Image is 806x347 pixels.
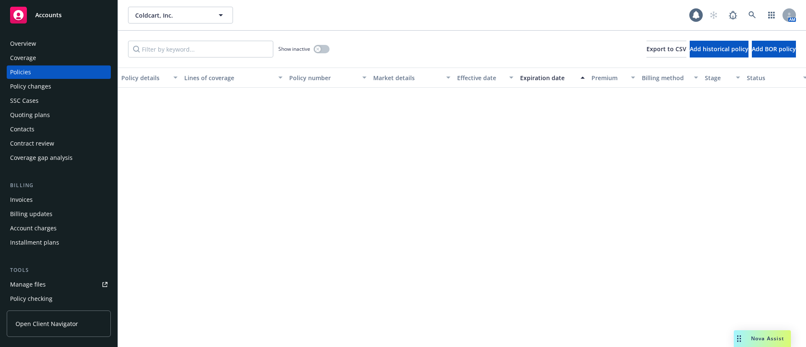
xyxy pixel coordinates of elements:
button: Coldcart, Inc. [128,7,233,23]
div: Policy checking [10,292,52,305]
a: Start snowing [705,7,722,23]
div: Market details [373,73,441,82]
a: Policy checking [7,292,111,305]
div: Manage files [10,278,46,291]
div: Quoting plans [10,108,50,122]
div: Billing method [642,73,689,82]
div: Policies [10,65,31,79]
div: Drag to move [734,330,744,347]
span: Show inactive [278,45,310,52]
div: Billing updates [10,207,52,221]
a: Contract review [7,137,111,150]
div: Policy number [289,73,357,82]
a: Policy changes [7,80,111,93]
a: Account charges [7,222,111,235]
span: Coldcart, Inc. [135,11,208,20]
div: Lines of coverage [184,73,273,82]
button: Export to CSV [646,41,686,57]
div: SSC Cases [10,94,39,107]
div: Contacts [10,123,34,136]
div: Invoices [10,193,33,206]
a: Invoices [7,193,111,206]
div: Billing [7,181,111,190]
div: Overview [10,37,36,50]
div: Account charges [10,222,57,235]
a: Accounts [7,3,111,27]
a: SSC Cases [7,94,111,107]
div: Expiration date [520,73,576,82]
a: Coverage gap analysis [7,151,111,164]
button: Lines of coverage [181,68,286,88]
div: Premium [591,73,626,82]
button: Add historical policy [690,41,748,57]
button: Premium [588,68,639,88]
a: Search [744,7,761,23]
div: Coverage [10,51,36,65]
div: Stage [705,73,731,82]
button: Billing method [639,68,701,88]
a: Billing updates [7,207,111,221]
div: Status [747,73,798,82]
div: Policy details [121,73,168,82]
a: Contacts [7,123,111,136]
button: Nova Assist [734,330,791,347]
span: Export to CSV [646,45,686,53]
a: Policies [7,65,111,79]
a: Switch app [763,7,780,23]
input: Filter by keyword... [128,41,273,57]
div: Coverage gap analysis [10,151,73,164]
button: Market details [370,68,454,88]
button: Stage [701,68,743,88]
div: Installment plans [10,236,59,249]
button: Add BOR policy [752,41,796,57]
span: Open Client Navigator [16,319,78,328]
span: Add historical policy [690,45,748,53]
span: Nova Assist [751,335,784,342]
a: Report a Bug [725,7,741,23]
button: Policy number [286,68,370,88]
button: Effective date [454,68,517,88]
span: Add BOR policy [752,45,796,53]
a: Overview [7,37,111,50]
a: Installment plans [7,236,111,249]
span: Accounts [35,12,62,18]
button: Expiration date [517,68,588,88]
div: Contract review [10,137,54,150]
div: Policy changes [10,80,51,93]
a: Quoting plans [7,108,111,122]
a: Coverage [7,51,111,65]
button: Policy details [118,68,181,88]
div: Tools [7,266,111,274]
a: Manage files [7,278,111,291]
div: Effective date [457,73,504,82]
